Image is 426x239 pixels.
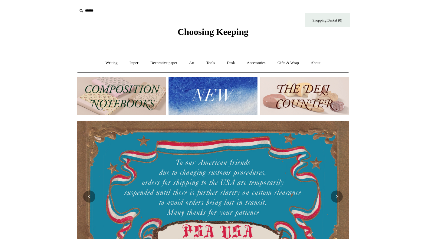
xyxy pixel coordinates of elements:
[178,27,248,37] span: Choosing Keeping
[260,77,349,115] img: The Deli Counter
[272,55,304,71] a: Gifts & Wrap
[305,55,326,71] a: About
[241,55,271,71] a: Accessories
[100,55,123,71] a: Writing
[145,55,183,71] a: Decorative paper
[77,77,166,115] img: 202302 Composition ledgers.jpg__PID:69722ee6-fa44-49dd-a067-31375e5d54ec
[184,55,200,71] a: Art
[169,77,257,115] img: New.jpg__PID:f73bdf93-380a-4a35-bcfe-7823039498e1
[124,55,144,71] a: Paper
[201,55,221,71] a: Tools
[221,55,241,71] a: Desk
[83,190,95,203] button: Previous
[331,190,343,203] button: Next
[178,32,248,36] a: Choosing Keeping
[305,13,350,27] a: Shopping Basket (0)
